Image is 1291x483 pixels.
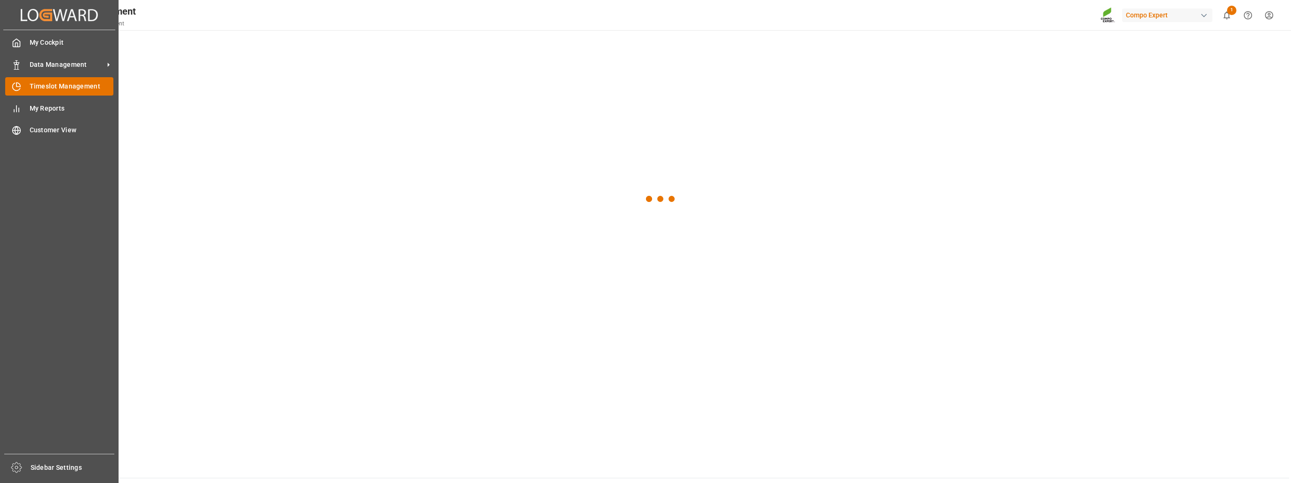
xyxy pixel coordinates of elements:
span: My Cockpit [30,38,114,48]
span: Customer View [30,125,114,135]
button: Help Center [1237,5,1259,26]
div: Compo Expert [1122,8,1212,22]
a: Customer View [5,121,113,139]
span: Timeslot Management [30,81,114,91]
a: Timeslot Management [5,77,113,96]
button: show 1 new notifications [1216,5,1237,26]
span: 1 [1227,6,1236,15]
span: Sidebar Settings [31,463,115,473]
a: My Reports [5,99,113,117]
span: My Reports [30,104,114,113]
span: Data Management [30,60,104,70]
img: Screenshot%202023-09-29%20at%2010.02.21.png_1712312052.png [1100,7,1116,24]
a: My Cockpit [5,33,113,52]
button: Compo Expert [1122,6,1216,24]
